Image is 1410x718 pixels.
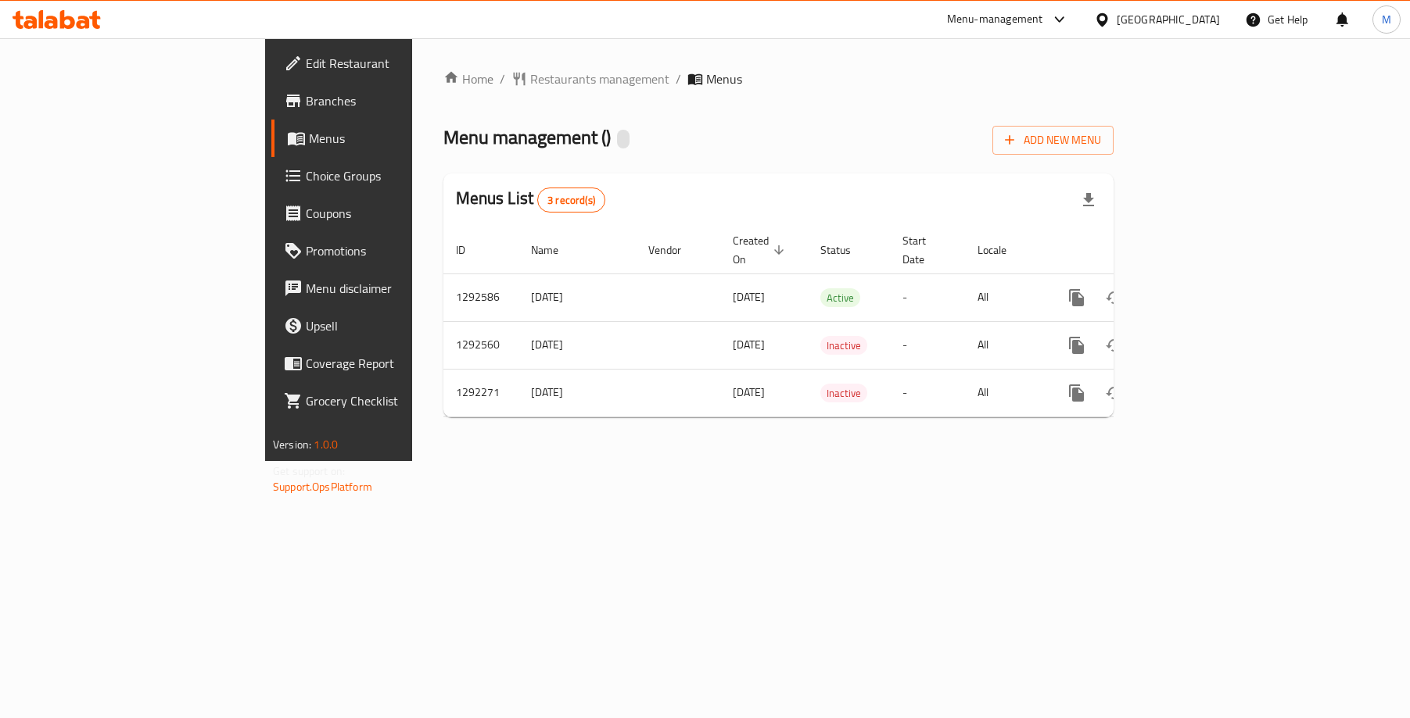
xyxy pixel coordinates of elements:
[443,70,1114,88] nav: breadcrumb
[1005,130,1101,150] span: Add New Menu
[530,70,669,88] span: Restaurants management
[271,345,500,382] a: Coverage Report
[648,241,701,259] span: Vendor
[306,391,488,410] span: Grocery Checklist
[1058,279,1096,316] button: more
[706,70,742,88] span: Menus
[443,227,1221,417] table: enhanced table
[820,384,867,402] span: Inactive
[518,321,636,369] td: [DATE]
[518,369,636,416] td: [DATE]
[271,45,500,82] a: Edit Restaurant
[306,91,488,110] span: Branches
[1058,327,1096,364] button: more
[271,232,500,270] a: Promotions
[1096,279,1133,316] button: Change Status
[538,193,605,208] span: 3 record(s)
[456,241,486,259] span: ID
[306,54,488,73] span: Edit Restaurant
[1382,11,1391,28] span: M
[1096,374,1133,412] button: Change Status
[947,10,1043,29] div: Menu-management
[965,369,1046,416] td: All
[443,120,611,155] span: Menu management ( )
[1046,227,1221,274] th: Actions
[1096,327,1133,364] button: Change Status
[306,166,488,185] span: Choice Groups
[537,188,605,213] div: Total records count
[965,273,1046,321] td: All
[1058,374,1096,412] button: more
[306,204,488,223] span: Coupons
[306,241,488,260] span: Promotions
[733,334,765,355] span: [DATE]
[518,273,636,321] td: [DATE]
[511,70,669,88] a: Restaurants management
[820,336,867,355] div: Inactive
[676,70,681,88] li: /
[1117,11,1220,28] div: [GEOGRAPHIC_DATA]
[500,70,505,88] li: /
[1070,181,1107,219] div: Export file
[271,82,500,120] a: Branches
[820,288,860,307] div: Active
[890,273,965,321] td: -
[306,279,488,298] span: Menu disclaimer
[456,187,605,213] h2: Menus List
[314,434,338,455] span: 1.0.0
[271,270,500,307] a: Menu disclaimer
[902,231,946,269] span: Start Date
[820,241,871,259] span: Status
[271,195,500,232] a: Coupons
[820,384,867,402] div: Inactive
[271,382,500,420] a: Grocery Checklist
[531,241,579,259] span: Name
[965,321,1046,369] td: All
[978,241,1027,259] span: Locale
[890,369,965,416] td: -
[273,434,311,455] span: Version:
[309,129,488,148] span: Menus
[271,120,500,157] a: Menus
[271,307,500,345] a: Upsell
[992,126,1114,155] button: Add New Menu
[820,289,860,307] span: Active
[271,157,500,195] a: Choice Groups
[306,354,488,373] span: Coverage Report
[733,287,765,307] span: [DATE]
[733,231,789,269] span: Created On
[273,477,372,497] a: Support.OpsPlatform
[273,461,345,481] span: Get support on:
[820,337,867,355] span: Inactive
[306,316,488,335] span: Upsell
[890,321,965,369] td: -
[733,382,765,402] span: [DATE]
